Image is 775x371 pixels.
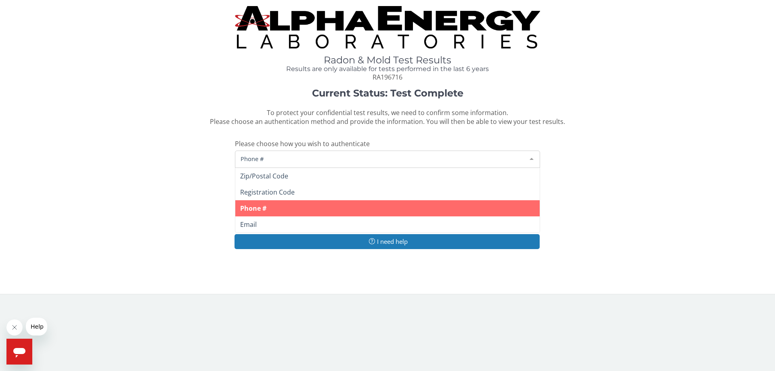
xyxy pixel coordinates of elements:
[373,73,402,82] span: RA196716
[240,220,257,229] span: Email
[6,319,23,335] iframe: Close message
[6,339,32,365] iframe: Button to launch messaging window
[240,172,288,180] span: Zip/Postal Code
[240,204,266,213] span: Phone #
[240,188,295,197] span: Registration Code
[26,318,47,335] iframe: Message from company
[312,87,463,99] strong: Current Status: Test Complete
[239,154,524,163] span: Phone #
[235,234,540,249] button: I need help
[235,55,540,65] h1: Radon & Mold Test Results
[235,6,540,48] img: TightCrop.jpg
[210,108,565,126] span: To protect your confidential test results, we need to confirm some information. Please choose an ...
[235,65,540,73] h4: Results are only available for tests performed in the last 6 years
[235,139,370,148] span: Please choose how you wish to authenticate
